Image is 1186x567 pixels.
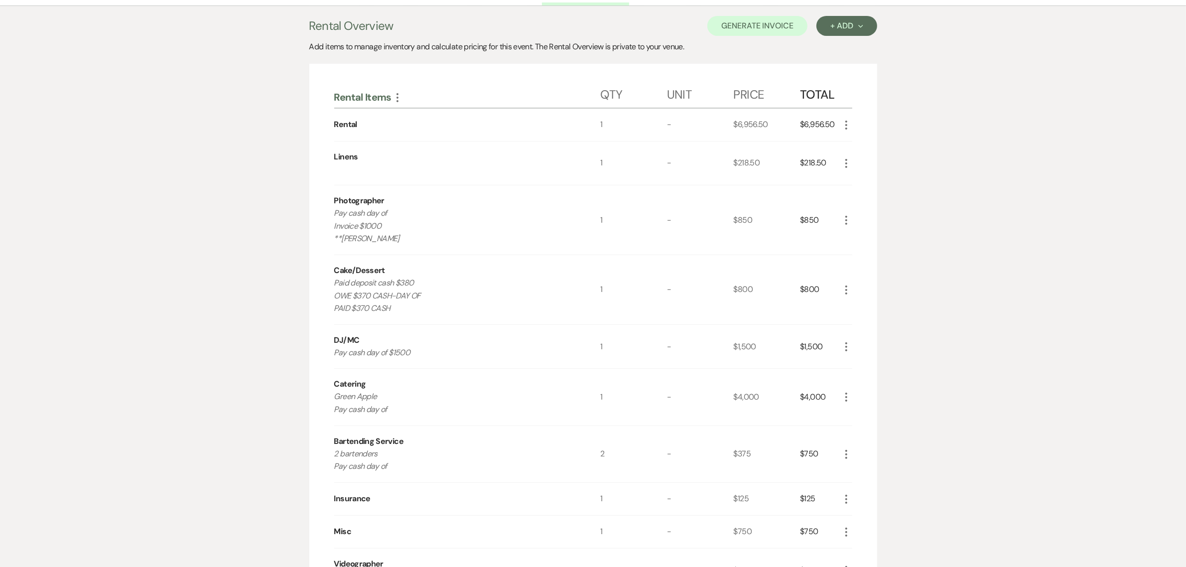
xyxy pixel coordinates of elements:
div: $4,000 [734,369,800,425]
div: - [667,426,734,482]
div: Linens [334,151,358,163]
button: Generate Invoice [707,16,807,36]
div: - [667,142,734,185]
div: $4,000 [800,369,840,425]
p: Pay cash day of Invoice $1000 **[PERSON_NAME] [334,207,574,245]
div: 2 [600,426,667,482]
div: 1 [600,369,667,425]
div: 1 [600,516,667,548]
div: $6,956.50 [800,109,840,141]
div: - [667,109,734,141]
div: $218.50 [734,142,800,185]
div: $218.50 [800,142,840,185]
div: Insurance [334,493,371,505]
div: 1 [600,483,667,515]
div: $1,500 [800,325,840,369]
p: Green Apple Pay cash day of [334,390,574,416]
div: Rental [334,119,357,131]
p: 2 bartenders Pay cash day of [334,447,574,473]
div: Cake/Dessert [334,265,385,277]
div: - [667,369,734,425]
div: Price [734,78,800,108]
div: - [667,325,734,369]
div: + Add [830,22,863,30]
div: Catering [334,378,366,390]
div: Photographer [334,195,385,207]
div: - [667,516,734,548]
div: $800 [800,255,840,324]
p: Pay cash day of $1500 [334,346,574,359]
div: $800 [734,255,800,324]
div: Misc [334,526,351,538]
div: - [667,483,734,515]
p: Paid deposit cash $380 OWE $370 CASH-DAY OF PAID $370 CASH [334,277,574,315]
div: Unit [667,78,734,108]
div: $850 [800,185,840,255]
div: $1,500 [734,325,800,369]
div: 1 [600,142,667,185]
div: 1 [600,109,667,141]
div: 1 [600,325,667,369]
button: + Add [816,16,877,36]
div: 1 [600,255,667,324]
div: Qty [600,78,667,108]
div: Add items to manage inventory and calculate pricing for this event. The Rental Overview is privat... [309,41,877,53]
div: $125 [734,483,800,515]
div: $125 [800,483,840,515]
div: 1 [600,185,667,255]
div: Bartending Service [334,435,403,447]
div: - [667,255,734,324]
div: - [667,185,734,255]
div: $750 [800,426,840,482]
div: Total [800,78,840,108]
h3: Rental Overview [309,17,394,35]
div: $750 [800,516,840,548]
div: $750 [734,516,800,548]
div: $375 [734,426,800,482]
div: DJ/MC [334,334,360,346]
div: $850 [734,185,800,255]
div: Rental Items [334,91,601,104]
div: $6,956.50 [734,109,800,141]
